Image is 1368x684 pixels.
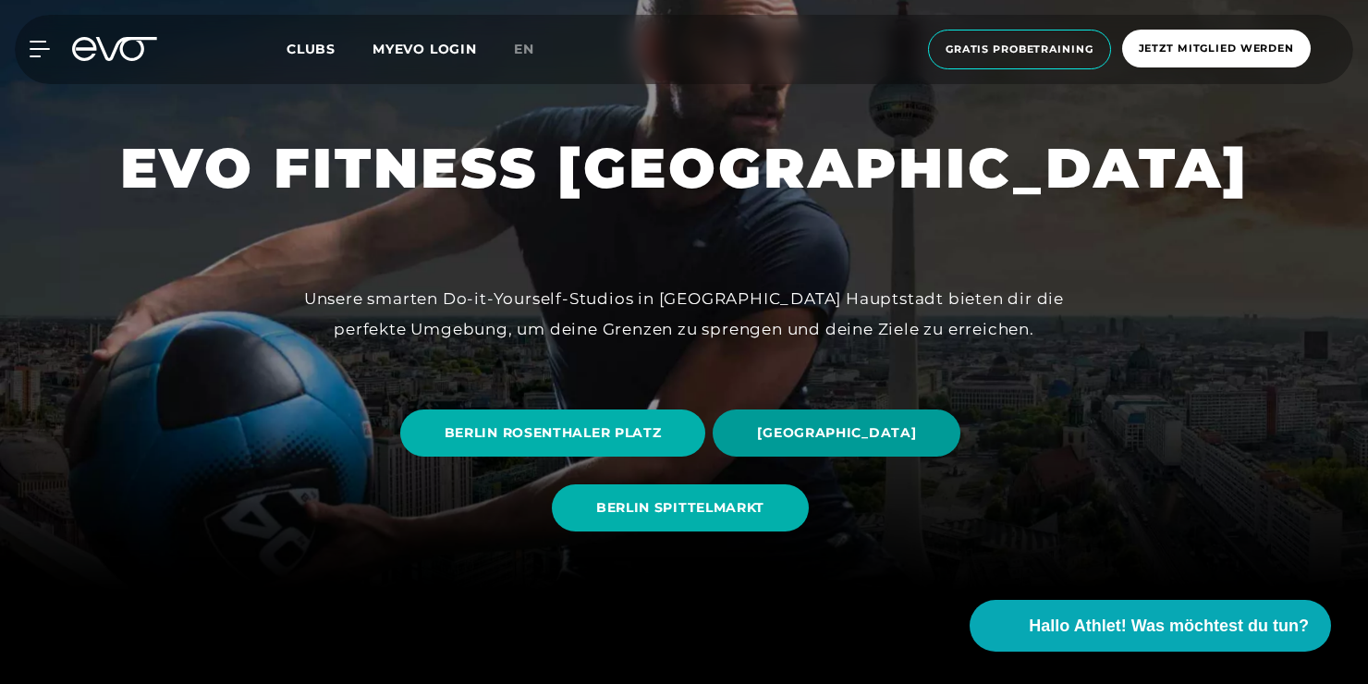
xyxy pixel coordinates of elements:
a: BERLIN SPITTELMARKT [552,470,816,545]
span: BERLIN SPITTELMARKT [596,498,764,518]
span: en [514,41,534,57]
span: Hallo Athlet! Was möchtest du tun? [1029,614,1309,639]
span: [GEOGRAPHIC_DATA] [757,423,916,443]
span: Jetzt Mitglied werden [1139,41,1294,56]
div: Unsere smarten Do-it-Yourself-Studios in [GEOGRAPHIC_DATA] Hauptstadt bieten dir die perfekte Umg... [268,284,1100,344]
span: Clubs [287,41,336,57]
a: en [514,39,556,60]
span: Gratis Probetraining [946,42,1093,57]
a: Clubs [287,40,373,57]
a: Jetzt Mitglied werden [1117,30,1316,69]
h1: EVO FITNESS [GEOGRAPHIC_DATA] [120,132,1249,204]
a: BERLIN ROSENTHALER PLATZ [400,396,714,470]
button: Hallo Athlet! Was möchtest du tun? [970,600,1331,652]
a: MYEVO LOGIN [373,41,477,57]
span: BERLIN ROSENTHALER PLATZ [445,423,662,443]
a: Gratis Probetraining [922,30,1117,69]
a: [GEOGRAPHIC_DATA] [713,396,968,470]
